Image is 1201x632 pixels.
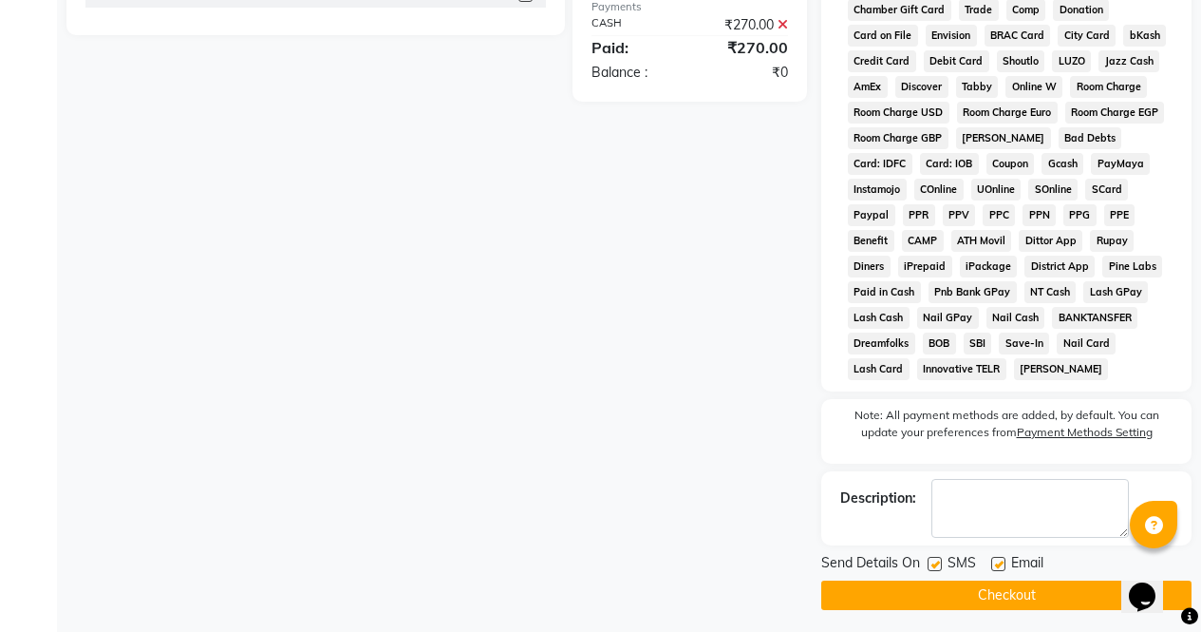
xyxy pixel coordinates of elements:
[1005,76,1062,98] span: Online W
[848,256,891,278] span: Diners
[848,50,916,72] span: Credit Card
[848,102,949,124] span: Room Charge USD
[1085,179,1128,201] span: SCard
[920,153,979,175] span: Card: IOB
[1014,358,1109,380] span: [PERSON_NAME]
[983,204,1015,226] span: PPC
[1090,230,1134,252] span: Rupay
[917,358,1006,380] span: Innovative TELR
[943,204,976,226] span: PPV
[957,102,1058,124] span: Room Charge Euro
[923,333,956,354] span: BOB
[902,230,944,252] span: CAMP
[985,25,1051,47] span: BRAC Card
[986,153,1035,175] span: Coupon
[1063,204,1097,226] span: PPG
[689,36,802,59] div: ₹270.00
[1024,281,1077,303] span: NT Cash
[848,127,948,149] span: Room Charge GBP
[951,230,1012,252] span: ATH Movil
[914,179,964,201] span: COnline
[1070,76,1147,98] span: Room Charge
[689,15,802,35] div: ₹270.00
[577,15,690,35] div: CASH
[898,256,952,278] span: iPrepaid
[956,127,1051,149] span: [PERSON_NAME]
[1057,333,1116,354] span: Nail Card
[689,63,802,83] div: ₹0
[848,153,912,175] span: Card: IDFC
[1041,153,1083,175] span: Gcash
[848,204,895,226] span: Paypal
[848,76,888,98] span: AmEx
[577,63,690,83] div: Balance :
[926,25,977,47] span: Envision
[1052,307,1137,329] span: BANKTANSFER
[971,179,1022,201] span: UOnline
[1091,153,1150,175] span: PayMaya
[1059,127,1122,149] span: Bad Debts
[956,76,999,98] span: Tabby
[1052,50,1091,72] span: LUZO
[960,256,1018,278] span: iPackage
[848,179,907,201] span: Instamojo
[895,76,948,98] span: Discover
[1024,256,1095,278] span: District App
[848,281,921,303] span: Paid in Cash
[848,333,915,354] span: Dreamfolks
[1017,424,1153,441] label: Payment Methods Setting
[1028,179,1078,201] span: SOnline
[1098,50,1159,72] span: Jazz Cash
[848,230,894,252] span: Benefit
[1123,25,1166,47] span: bKash
[986,307,1045,329] span: Nail Cash
[1019,230,1082,252] span: Dittor App
[903,204,935,226] span: PPR
[840,407,1173,449] label: Note: All payment methods are added, by default. You can update your preferences from
[964,333,992,354] span: SBI
[999,333,1049,354] span: Save-In
[821,553,920,577] span: Send Details On
[1058,25,1116,47] span: City Card
[848,25,918,47] span: Card on File
[1065,102,1165,124] span: Room Charge EGP
[840,488,916,508] div: Description:
[924,50,989,72] span: Debit Card
[848,358,910,380] span: Lash Card
[1023,204,1056,226] span: PPN
[848,307,910,329] span: Lash Cash
[1102,256,1162,278] span: Pine Labs
[997,50,1045,72] span: Shoutlo
[1104,204,1135,226] span: PPE
[1011,553,1043,577] span: Email
[577,36,690,59] div: Paid:
[821,581,1192,610] button: Checkout
[917,307,979,329] span: Nail GPay
[1083,281,1148,303] span: Lash GPay
[929,281,1017,303] span: Pnb Bank GPay
[1121,556,1182,613] iframe: chat widget
[948,553,976,577] span: SMS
